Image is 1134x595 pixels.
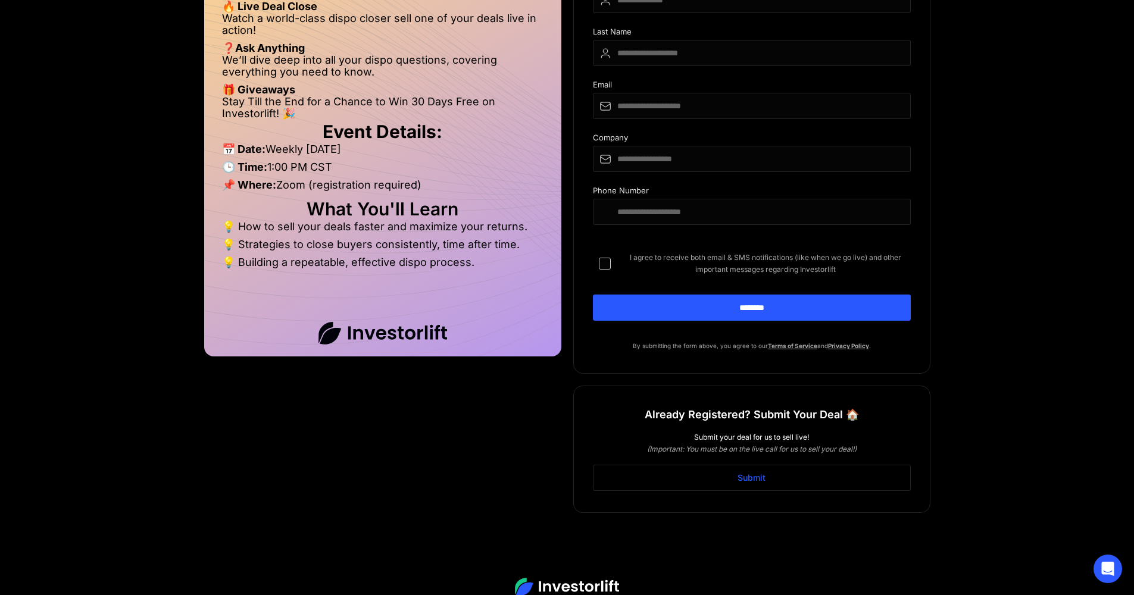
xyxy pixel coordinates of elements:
[1094,555,1122,583] div: Open Intercom Messenger
[222,256,543,268] li: 💡 Building a repeatable, effective dispo process.
[647,444,857,453] em: (Important: You must be on the live call for us to sell your deal!)
[222,143,543,161] li: Weekly [DATE]
[323,121,442,142] strong: Event Details:
[222,83,295,96] strong: 🎁 Giveaways
[222,161,267,173] strong: 🕒 Time:
[593,80,911,93] div: Email
[222,42,305,54] strong: ❓Ask Anything
[222,221,543,239] li: 💡 How to sell your deals faster and maximize your returns.
[222,178,276,191] strong: 📌 Where:
[222,161,543,179] li: 1:00 PM CST
[222,179,543,197] li: Zoom (registration required)
[593,431,911,443] div: Submit your deal for us to sell live!
[828,342,869,349] a: Privacy Policy
[222,12,543,42] li: Watch a world-class dispo closer sell one of your deals live in action!
[768,342,817,349] a: Terms of Service
[593,465,911,491] a: Submit
[593,27,911,40] div: Last Name
[222,96,543,120] li: Stay Till the End for a Chance to Win 30 Days Free on Investorlift! 🎉
[593,340,911,352] p: By submitting the form above, you agree to our and .
[593,186,911,199] div: Phone Number
[222,239,543,256] li: 💡 Strategies to close buyers consistently, time after time.
[222,143,265,155] strong: 📅 Date:
[593,133,911,146] div: Company
[222,203,543,215] h2: What You'll Learn
[645,404,859,425] h1: Already Registered? Submit Your Deal 🏠
[620,252,911,275] span: I agree to receive both email & SMS notifications (like when we go live) and other important mess...
[222,54,543,84] li: We’ll dive deep into all your dispo questions, covering everything you need to know.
